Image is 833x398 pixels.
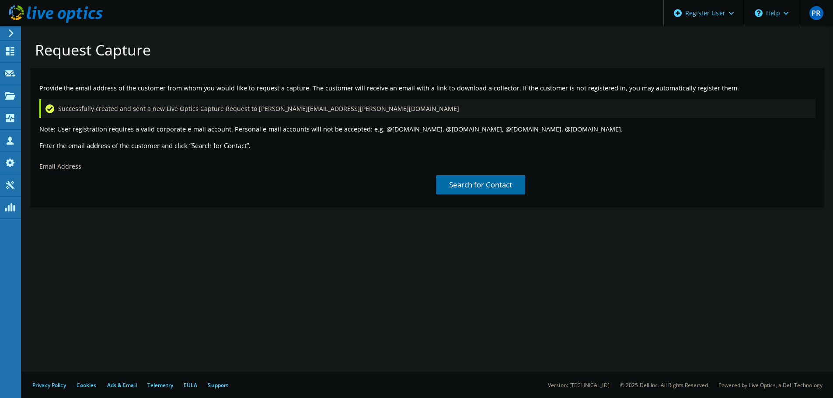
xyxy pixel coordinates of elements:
a: Ads & Email [107,381,137,389]
li: Powered by Live Optics, a Dell Technology [718,381,823,389]
a: Support [208,381,228,389]
a: Cookies [77,381,97,389]
a: Telemetry [147,381,173,389]
li: Version: [TECHNICAL_ID] [548,381,610,389]
p: Note: User registration requires a valid corporate e-mail account. Personal e-mail accounts will ... [39,125,816,134]
label: Email Address [39,162,81,171]
span: Successfully created and sent a new Live Optics Capture Request to [PERSON_NAME][EMAIL_ADDRESS][P... [58,104,459,114]
h3: Enter the email address of the customer and click “Search for Contact”. [39,141,816,150]
p: Provide the email address of the customer from whom you would like to request a capture. The cust... [39,83,816,93]
span: PR [809,6,823,20]
svg: \n [755,9,763,17]
a: Search for Contact [436,175,525,194]
li: © 2025 Dell Inc. All Rights Reserved [620,381,708,389]
h1: Request Capture [35,41,816,59]
a: EULA [184,381,197,389]
a: Privacy Policy [32,381,66,389]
